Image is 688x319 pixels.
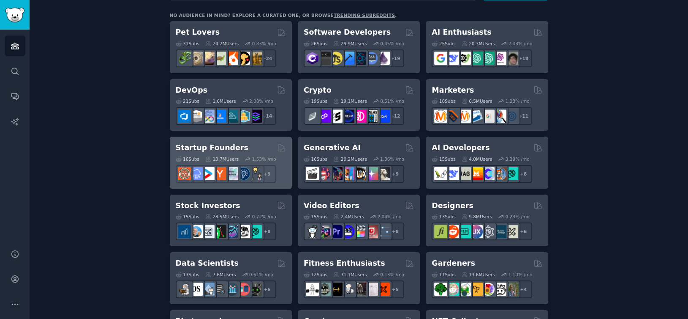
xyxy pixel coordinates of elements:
[514,223,532,240] div: + 6
[249,98,273,104] div: 2.08 % /mo
[329,225,343,238] img: premiere
[481,283,495,296] img: flowers
[190,167,203,180] img: SaaS
[213,225,226,238] img: Trading
[481,110,495,123] img: googleads
[493,167,506,180] img: llmops
[432,85,474,96] h2: Marketers
[201,167,215,180] img: startup
[170,12,397,18] div: No audience in mind? Explore a curated one, or browse .
[237,225,250,238] img: swingtrading
[386,280,404,298] div: + 5
[508,272,532,278] div: 1.10 % /mo
[318,110,331,123] img: 0xPolygon
[505,283,518,296] img: GardenersWorld
[252,214,276,220] div: 0.72 % /mo
[205,272,236,278] div: 7.6M Users
[508,41,532,47] div: 2.43 % /mo
[178,52,191,65] img: herpetology
[306,52,319,65] img: csharp
[304,98,327,104] div: 19 Sub s
[258,107,276,125] div: + 14
[432,143,489,153] h2: AI Developers
[432,258,475,269] h2: Gardeners
[5,8,24,22] img: GummySearch logo
[432,272,455,278] div: 11 Sub s
[258,280,276,298] div: + 6
[365,283,378,296] img: physicaltherapy
[432,98,455,104] div: 18 Sub s
[514,107,532,125] div: + 11
[446,52,459,65] img: DeepSeek
[506,214,530,220] div: 0.23 % /mo
[333,98,367,104] div: 19.1M Users
[318,52,331,65] img: software
[329,52,343,65] img: learnjavascript
[176,143,248,153] h2: Startup Founders
[341,225,354,238] img: VideoEditors
[458,283,471,296] img: SavageGarden
[446,225,459,238] img: logodesign
[458,167,471,180] img: Rag
[353,225,366,238] img: finalcutpro
[341,110,354,123] img: web3
[252,156,276,162] div: 1.53 % /mo
[205,41,239,47] div: 24.2M Users
[306,110,319,123] img: ethfinance
[333,156,367,162] div: 20.2M Users
[304,201,359,211] h2: Video Editors
[304,85,332,96] h2: Crypto
[386,223,404,240] div: + 8
[225,52,238,65] img: cockatiel
[190,283,203,296] img: datascience
[237,167,250,180] img: Entrepreneurship
[377,52,390,65] img: elixir
[237,52,250,65] img: PetAdvice
[318,167,331,180] img: dalle2
[470,52,483,65] img: chatgpt_promptDesign
[505,52,518,65] img: ArtificalIntelligence
[329,283,343,296] img: workout
[353,52,366,65] img: reactnative
[237,283,250,296] img: datasets
[190,52,203,65] img: ballpython
[377,110,390,123] img: defi_
[470,167,483,180] img: MistralAI
[318,283,331,296] img: GymMotivation
[333,272,367,278] div: 31.1M Users
[176,27,220,38] h2: Pet Lovers
[462,272,495,278] div: 13.6M Users
[505,167,518,180] img: AIDevelopersSociety
[329,110,343,123] img: ethstaker
[458,110,471,123] img: AskMarketing
[178,167,191,180] img: EntrepreneurRideAlong
[353,167,366,180] img: FluxAI
[258,165,276,183] div: + 9
[432,201,473,211] h2: Designers
[386,165,404,183] div: + 9
[249,283,262,296] img: data
[205,98,236,104] div: 1.6M Users
[514,280,532,298] div: + 4
[341,283,354,296] img: weightroom
[178,225,191,238] img: dividends
[213,110,226,123] img: DevOpsLinks
[434,167,447,180] img: LangChain
[249,167,262,180] img: growmybusiness
[213,167,226,180] img: ycombinator
[176,85,208,96] h2: DevOps
[176,156,199,162] div: 16 Sub s
[205,214,239,220] div: 28.5M Users
[201,110,215,123] img: Docker_DevOps
[225,225,238,238] img: StocksAndTrading
[493,225,506,238] img: learndesign
[201,52,215,65] img: leopardgeckos
[334,13,395,18] a: trending subreddits
[178,283,191,296] img: MachineLearning
[386,107,404,125] div: + 12
[434,110,447,123] img: content_marketing
[304,27,391,38] h2: Software Developers
[176,272,199,278] div: 13 Sub s
[365,110,378,123] img: CryptoNews
[365,52,378,65] img: AskComputerScience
